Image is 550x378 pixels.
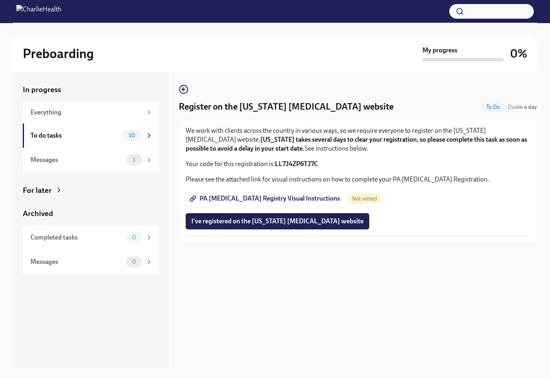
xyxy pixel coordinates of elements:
[23,123,159,148] a: To do tasks10
[16,5,61,18] img: CharlieHealth
[179,101,394,113] h4: Register on the [US_STATE] [MEDICAL_DATA] website
[23,185,159,196] a: For later
[186,126,530,153] p: We work with clients across the country in various ways, so we require everyone to register on th...
[30,233,123,242] div: Completed tasks
[518,104,537,110] strong: in a day
[23,250,159,274] a: Messages0
[191,217,364,225] span: I've registered on the [US_STATE] [MEDICAL_DATA] website
[510,46,527,61] h3: 0%
[23,45,94,62] h2: Preboarding
[347,196,382,202] span: Not visited
[508,103,537,111] span: August 27th, 2025 09:00
[23,185,52,196] div: For later
[127,259,141,265] span: 0
[23,208,159,219] a: Archived
[191,194,340,203] span: PA [MEDICAL_DATA] Registry Visual Instructions
[30,131,119,140] div: To do tasks
[128,157,140,163] span: 1
[124,132,140,138] span: 10
[30,257,123,266] div: Messages
[30,108,142,117] div: Everything
[186,190,346,207] a: PA [MEDICAL_DATA] Registry Visual Instructions
[23,84,159,95] a: In progress
[23,102,159,123] a: Everything
[422,46,457,55] strong: My progress
[186,136,527,152] strong: [US_STATE] takes several days to clear your registration, so please complete this task as soon as...
[23,225,159,250] a: Completed tasks0
[186,160,530,168] p: Your code for this registration is:
[30,156,123,164] div: Messages
[186,175,530,184] p: Please see the attached link for visual instructions on how to complete your PA [MEDICAL_DATA] Re...
[508,104,537,110] span: Due
[275,160,318,168] strong: LL7J4ZP6TJ7C
[481,104,505,110] span: To Do
[127,234,141,240] span: 0
[186,213,369,229] button: I've registered on the [US_STATE] [MEDICAL_DATA] website
[23,148,159,172] a: Messages1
